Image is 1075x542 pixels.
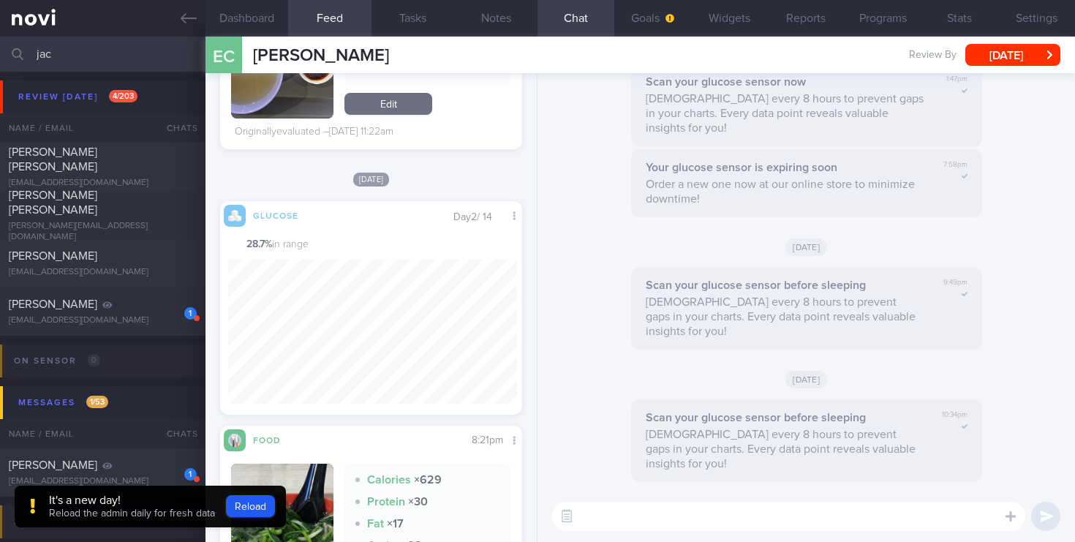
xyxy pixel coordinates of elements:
[943,278,967,287] span: 9:49pm
[965,44,1060,66] button: [DATE]
[646,412,866,424] strong: Scan your glucose sensor before sleeping
[646,162,837,173] strong: Your glucose sensor is expiring soon
[646,91,924,135] p: [DEMOGRAPHIC_DATA] every 8 hours to prevent gaps in your charts. Every data point reveals valuabl...
[646,76,806,88] strong: Scan your glucose sensor now
[646,295,923,339] p: [DEMOGRAPHIC_DATA] every 8 hours to prevent gaps in your charts. Every data point reveals valuabl...
[946,75,967,84] span: 1:47pm
[226,495,275,517] button: Reload
[246,433,304,445] div: Food
[235,126,393,139] div: Originally evaluated – [DATE] 11:22am
[367,64,426,75] strong: White Meat
[246,208,304,221] div: Glucose
[88,354,100,366] span: 0
[253,47,389,64] span: [PERSON_NAME]
[196,28,251,84] div: EC
[9,459,97,471] span: [PERSON_NAME]
[184,468,197,481] div: 1
[909,49,957,62] span: Review By
[86,396,108,408] span: 1 / 53
[429,64,440,75] strong: × 1
[109,90,137,102] span: 4 / 203
[9,315,197,326] div: [EMAIL_ADDRESS][DOMAIN_NAME]
[646,427,921,471] p: [DEMOGRAPHIC_DATA] every 8 hours to prevent gaps in your charts. Every data point reveals valuabl...
[9,189,97,216] span: [PERSON_NAME] [PERSON_NAME]
[10,512,192,532] div: Messages from Archived
[147,419,205,448] div: Chats
[646,177,923,206] p: Order a new one now at our online store to minimize downtime!
[353,173,390,187] span: [DATE]
[942,410,967,420] span: 10:34pm
[49,508,215,519] span: Reload the admin daily for fresh data
[408,496,428,508] strong: × 30
[943,160,967,170] span: 7:58pm
[49,493,215,508] div: It's a new day!
[9,298,97,310] span: [PERSON_NAME]
[9,267,197,278] div: [EMAIL_ADDRESS][DOMAIN_NAME]
[785,371,827,388] span: [DATE]
[147,113,205,143] div: Chats
[414,474,442,486] strong: × 629
[785,238,827,256] span: [DATE]
[9,221,197,243] div: [PERSON_NAME][EMAIL_ADDRESS][DOMAIN_NAME]
[367,518,384,530] strong: Fat
[9,146,97,173] span: [PERSON_NAME] [PERSON_NAME]
[15,393,112,413] div: Messages
[472,435,503,445] span: 8:21pm
[246,238,309,252] span: in range
[9,178,197,189] div: [EMAIL_ADDRESS][DOMAIN_NAME]
[646,279,866,291] strong: Scan your glucose sensor before sleeping
[367,474,411,486] strong: Calories
[184,307,197,320] div: 1
[367,496,405,508] strong: Protein
[10,351,104,371] div: On sensor
[9,250,97,262] span: [PERSON_NAME]
[344,93,432,115] a: Edit
[246,239,272,249] strong: 28.7 %
[387,518,404,530] strong: × 17
[15,87,141,107] div: Review [DATE]
[453,210,503,225] div: Day 2 / 14
[9,476,197,487] div: [EMAIL_ADDRESS][DOMAIN_NAME]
